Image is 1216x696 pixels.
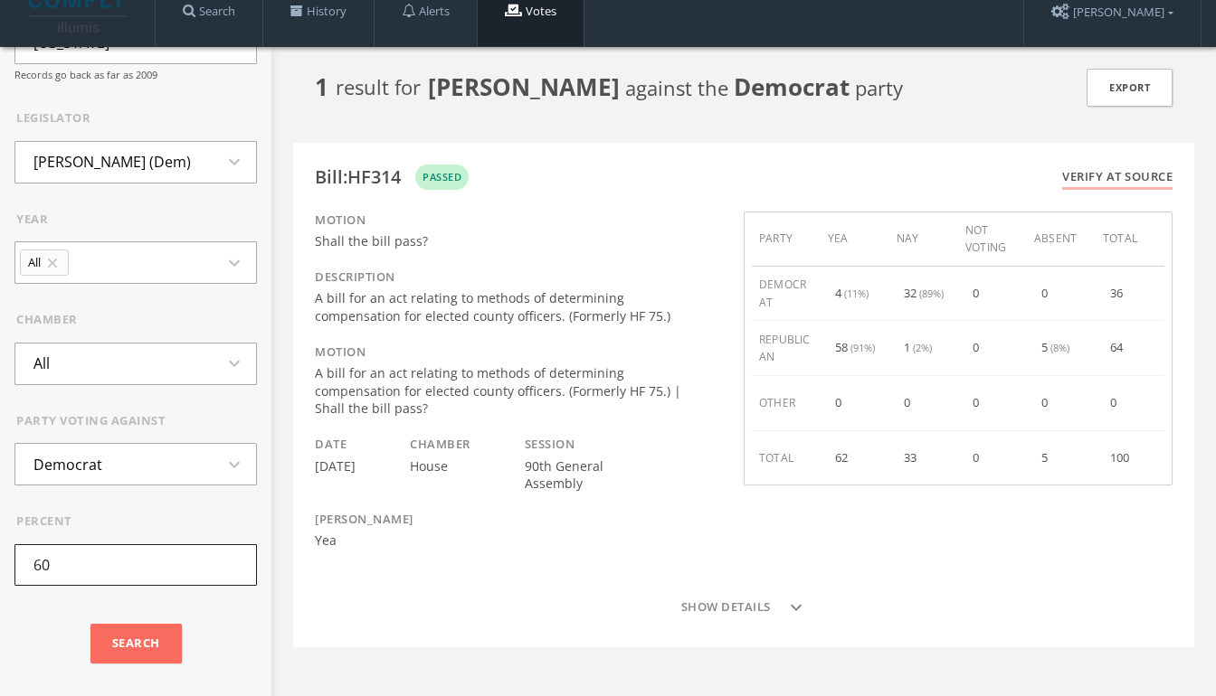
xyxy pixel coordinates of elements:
[315,70,903,105] div: result for
[904,449,919,467] div: 33
[734,71,850,103] b: Democrat
[1027,221,1096,257] div: absent
[16,311,257,329] div: chamber
[315,232,698,250] div: Shall the bill pass?
[16,109,257,127] div: legislator
[785,597,807,618] i: expand_more
[958,212,1027,266] div: not voting
[315,212,698,230] div: Motion
[44,255,61,271] i: close
[525,436,645,454] div: Session
[752,385,821,421] div: other
[973,285,982,303] div: 0
[415,165,469,190] div: passed
[904,394,913,412] div: 0
[315,268,698,287] div: Description
[835,339,875,357] div: 58
[1110,394,1119,412] div: 0
[1096,221,1164,257] div: total
[428,71,620,103] b: [PERSON_NAME]
[223,252,256,274] i: expand_more
[15,343,68,383] li: All
[904,339,932,357] div: 1
[973,394,982,412] div: 0
[1050,339,1069,357] span: (8%)
[1041,394,1050,412] div: 0
[315,589,1173,625] button: Show detailsexpand_more
[835,394,844,412] div: 0
[1041,449,1050,467] div: 5
[835,285,869,303] div: 4
[223,454,256,475] i: expand_more
[973,339,982,357] div: 0
[973,449,982,467] div: 0
[90,624,182,663] input: Search
[14,68,257,83] div: Records go back as far as 2009
[850,339,875,357] span: (91%)
[20,249,69,277] li: Allclose
[1087,69,1173,108] a: Export
[1110,449,1132,467] div: 100
[16,513,257,531] div: percent
[315,168,401,186] div: Bill : HF314
[752,322,821,375] div: republican
[315,289,698,324] div: A bill for an act relating to methods of determining compensation for elected county officers. (F...
[752,267,821,320] div: democrat
[315,457,356,475] div: [DATE]
[1041,285,1050,303] div: 0
[844,285,869,303] span: (11%)
[904,285,944,303] div: 32
[16,412,257,430] div: party voting against
[14,241,257,284] button: Allcloseexpand_more
[821,221,889,257] div: yea
[1110,339,1126,357] div: 64
[919,285,944,303] span: (89%)
[223,151,256,173] i: expand_more
[889,221,958,257] div: nay
[1041,339,1069,357] div: 5
[15,445,120,484] li: Democrat
[1062,168,1173,190] a: Verify at source
[315,70,336,105] span: 1
[410,436,470,454] div: Chamber
[835,449,850,467] div: 62
[752,221,821,257] div: party
[315,436,356,454] div: Date
[14,141,257,183] button: [PERSON_NAME] (Dem)expand_more
[752,440,821,476] div: total
[14,443,257,485] button: Democratexpand_more
[428,74,903,101] span: against the party
[223,353,256,374] i: expand_more
[315,511,413,529] div: [PERSON_NAME]
[525,457,645,493] div: 90th General Assembly
[14,343,257,385] button: Allexpand_more
[16,211,257,229] div: year
[410,457,470,475] div: House
[1110,285,1126,303] div: 36
[315,364,698,418] div: A bill for an act relating to methods of determining compensation for elected county officers. (F...
[315,531,413,550] div: Yea
[15,142,209,182] li: [PERSON_NAME] (Dem)
[913,339,932,357] span: (2%)
[315,343,698,362] div: Motion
